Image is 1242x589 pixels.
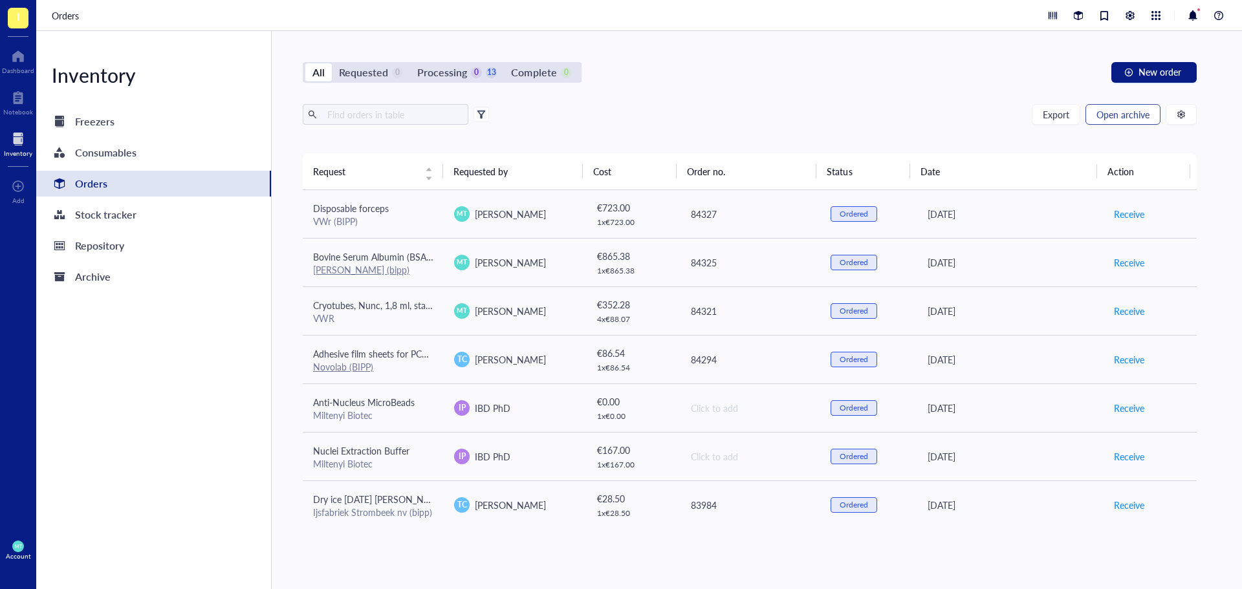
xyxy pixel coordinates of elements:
[597,249,670,263] div: € 865.38
[1096,109,1149,120] span: Open archive
[928,255,1093,270] div: [DATE]
[679,480,820,529] td: 83984
[313,409,433,421] div: Miltenyi Biotec
[313,360,373,373] a: Novolab (BIPP)
[313,164,417,178] span: Request
[36,171,271,197] a: Orders
[303,62,582,83] div: segmented control
[457,257,467,267] span: MT
[312,63,325,81] div: All
[910,153,1097,189] th: Date
[1114,352,1144,367] span: Receive
[36,140,271,166] a: Consumables
[313,299,472,312] span: Cryotubes, Nunc, 1,8 ml, starfoot round
[677,153,817,189] th: Order no.
[3,108,33,116] div: Notebook
[1114,304,1144,318] span: Receive
[313,215,433,227] div: VWr (BIPP)
[691,304,810,318] div: 84321
[679,286,820,335] td: 84321
[2,46,34,74] a: Dashboard
[486,67,497,78] div: 13
[597,266,670,276] div: 1 x € 865.38
[75,112,114,131] div: Freezers
[443,153,583,189] th: Requested by
[1114,255,1144,270] span: Receive
[928,498,1093,512] div: [DATE]
[691,401,810,415] div: Click to add
[303,153,443,189] th: Request
[52,8,82,23] a: Orders
[475,305,546,317] span: [PERSON_NAME]
[597,217,670,228] div: 1 x € 723.00
[1043,109,1069,120] span: Export
[597,297,670,312] div: € 352.28
[475,450,510,463] span: IBD PhD
[471,67,482,78] div: 0
[75,206,136,224] div: Stock tracker
[36,264,271,290] a: Archive
[1085,104,1160,125] button: Open archive
[1113,301,1145,321] button: Receive
[12,197,25,204] div: Add
[597,346,670,360] div: € 86.54
[928,401,1093,415] div: [DATE]
[691,449,810,464] div: Click to add
[313,202,389,215] span: Disposable forceps
[840,306,868,316] div: Ordered
[679,238,820,286] td: 84325
[313,250,793,263] span: Bovine Serum Albumin (BSA) Fraction V , [GEOGRAPHIC_DATA] Origine ≥98 %, [MEDICAL_DATA]-free, IgG...
[597,200,670,215] div: € 723.00
[75,144,136,162] div: Consumables
[840,209,868,219] div: Ordered
[679,383,820,432] td: Click to add
[691,207,810,221] div: 84327
[597,394,670,409] div: € 0.00
[1114,498,1144,512] span: Receive
[459,402,466,414] span: IP
[75,268,111,286] div: Archive
[597,314,670,325] div: 4 x € 88.07
[75,175,107,193] div: Orders
[597,363,670,373] div: 1 x € 86.54
[1113,204,1145,224] button: Receive
[511,63,556,81] div: Complete
[679,335,820,383] td: 84294
[840,354,868,365] div: Ordered
[339,63,388,81] div: Requested
[1113,252,1145,273] button: Receive
[313,312,433,324] div: VWR
[1111,62,1197,83] button: New order
[457,499,467,511] span: TC
[679,432,820,480] td: Click to add
[475,402,510,414] span: IBD PhD
[4,129,32,157] a: Inventory
[1113,349,1145,370] button: Receive
[2,67,34,74] div: Dashboard
[1032,104,1080,125] button: Export
[1138,67,1181,77] span: New order
[561,67,572,78] div: 0
[457,209,467,219] span: MT
[597,411,670,422] div: 1 x € 0.00
[313,396,415,409] span: Anti-Nucleus MicroBeads
[840,451,868,462] div: Ordered
[15,544,21,549] span: MT
[36,109,271,134] a: Freezers
[417,63,467,81] div: Processing
[840,257,868,268] div: Ordered
[840,500,868,510] div: Ordered
[597,508,670,519] div: 1 x € 28.50
[679,190,820,239] td: 84327
[313,493,446,506] span: Dry ice [DATE] [PERSON_NAME]
[36,202,271,228] a: Stock tracker
[475,353,546,366] span: [PERSON_NAME]
[840,403,868,413] div: Ordered
[313,458,433,469] div: Miltenyi Biotec
[1114,449,1144,464] span: Receive
[691,498,810,512] div: 83984
[457,354,467,365] span: TC
[313,263,409,276] a: [PERSON_NAME] (bipp)
[4,149,32,157] div: Inventory
[459,451,466,462] span: IP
